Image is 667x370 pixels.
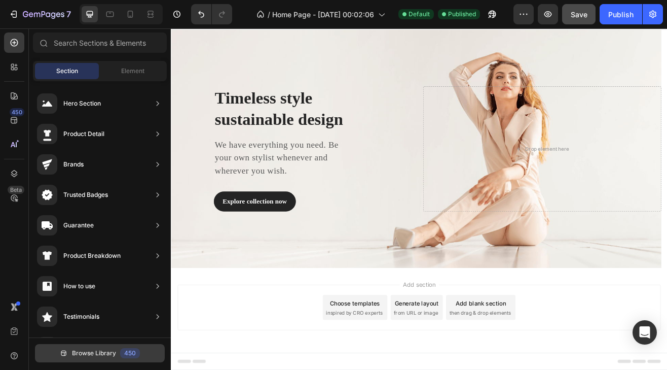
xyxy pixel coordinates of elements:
button: Save [562,4,596,24]
span: Browse Library [72,349,116,358]
div: Trusted Badges [63,190,108,200]
span: Add section [280,309,328,319]
span: Default [409,10,430,19]
p: 7 [66,8,71,20]
button: Browse Library450 [35,344,165,362]
button: Publish [600,4,642,24]
div: Testimonials [63,312,99,322]
div: Publish [608,9,634,20]
div: Product Breakdown [63,251,121,261]
span: Section [56,66,78,76]
div: Drop element here [434,144,488,152]
div: Open Intercom Messenger [633,320,657,345]
iframe: Design area [171,28,667,370]
div: Hero Section [63,98,101,109]
div: 450 [120,348,140,358]
div: Product Detail [63,129,104,139]
span: Published [448,10,476,19]
div: Beta [8,186,24,194]
div: Choose templates [195,331,256,342]
div: Brands [63,159,84,170]
input: Search Sections & Elements [33,32,167,53]
div: 450 [10,108,24,116]
div: Undo/Redo [191,4,232,24]
span: / [268,9,270,20]
div: Add blank section [349,331,411,342]
div: Generate layout [275,331,328,342]
span: Save [571,10,587,19]
span: then drag & drop elements [341,344,417,353]
span: inspired by CRO experts [190,344,260,353]
span: Element [121,66,144,76]
span: Home Page - [DATE] 00:02:06 [272,9,374,20]
div: How to use [63,281,95,291]
span: from URL or image [273,344,327,353]
div: Guarantee [63,220,94,230]
button: 7 [4,4,76,24]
